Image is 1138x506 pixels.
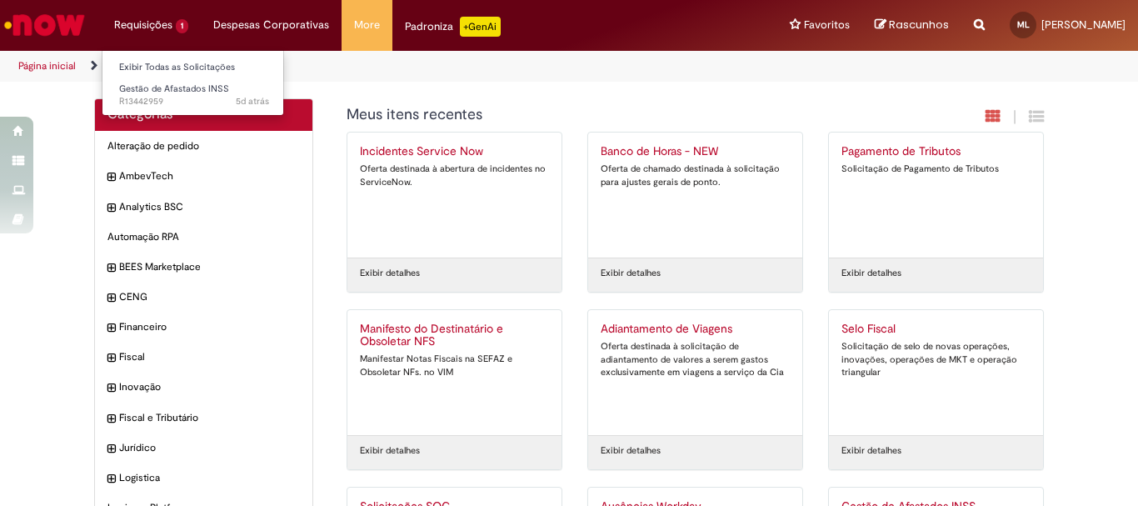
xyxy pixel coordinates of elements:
h2: Incidentes Service Now [360,145,549,158]
a: Exibir detalhes [601,267,661,280]
h2: Categorias [107,108,300,123]
a: Adiantamento de Viagens Oferta destinada à solicitação de adiantamento de valores a serem gastos ... [588,310,802,435]
span: AmbevTech [119,169,300,183]
span: Favoritos [804,17,850,33]
a: Aberto R13442959 : Gestão de Afastados INSS [102,80,286,111]
h1: {"description":"","title":"Meus itens recentes"} Categoria [347,107,864,123]
i: expandir categoria Logistica [107,471,115,488]
time: 25/08/2025 09:18:00 [236,95,269,108]
i: Exibição de grade [1029,108,1044,124]
span: Inovação [119,380,300,394]
a: Exibir detalhes [601,444,661,458]
i: expandir categoria Financeiro [107,320,115,337]
a: Página inicial [18,59,76,73]
span: Despesas Corporativas [213,17,329,33]
a: Rascunhos [875,18,949,33]
p: +GenAi [460,17,501,37]
span: | [1013,108,1016,127]
a: Incidentes Service Now Oferta destinada à abertura de incidentes no ServiceNow. [347,133,562,258]
div: expandir categoria Inovação Inovação [95,372,312,403]
ul: Trilhas de página [12,51,746,82]
i: expandir categoria Fiscal [107,350,115,367]
a: Exibir detalhes [360,444,420,458]
div: Padroniza [405,17,501,37]
h2: Adiantamento de Viagens [601,323,790,336]
img: ServiceNow [2,8,87,42]
i: expandir categoria BEES Marketplace [107,260,115,277]
span: Alteração de pedido [107,139,300,153]
h2: Manifesto do Destinatário e Obsoletar NFS [360,323,549,349]
div: expandir categoria BEES Marketplace BEES Marketplace [95,252,312,283]
a: Exibir Todas as Solicitações [102,58,286,77]
a: Exibir detalhes [360,267,420,280]
div: expandir categoria Financeiro Financeiro [95,312,312,343]
span: Fiscal e Tributário [119,411,300,425]
a: Exibir detalhes [841,267,901,280]
h2: Pagamento de Tributos [841,145,1031,158]
span: Fiscal [119,350,300,364]
span: 5d atrás [236,95,269,108]
span: BEES Marketplace [119,260,300,274]
div: Oferta destinada à solicitação de adiantamento de valores a serem gastos exclusivamente em viagen... [601,340,790,379]
span: Jurídico [119,441,300,455]
i: expandir categoria Jurídico [107,441,115,458]
span: More [354,17,380,33]
i: expandir categoria Analytics BSC [107,200,115,217]
div: Oferta de chamado destinada à solicitação para ajustes gerais de ponto. [601,163,790,188]
div: expandir categoria CENG CENG [95,282,312,313]
span: 1 [176,19,188,33]
span: Analytics BSC [119,200,300,214]
span: Financeiro [119,320,300,334]
i: Exibição em cartão [986,108,1001,124]
div: expandir categoria Fiscal Fiscal [95,342,312,373]
div: expandir categoria Fiscal e Tributário Fiscal e Tributário [95,403,312,433]
div: Manifestar Notas Fiscais na SEFAZ e Obsoletar NFs. no VIM [360,353,549,378]
a: Selo Fiscal Solicitação de selo de novas operações, inovações, operações de MKT e operação triang... [829,310,1043,435]
span: [PERSON_NAME] [1041,18,1126,32]
div: expandir categoria Jurídico Jurídico [95,433,312,463]
div: Alteração de pedido [95,131,312,162]
span: Rascunhos [889,17,949,33]
a: Pagamento de Tributos Solicitação de Pagamento de Tributos [829,133,1043,258]
div: Oferta destinada à abertura de incidentes no ServiceNow. [360,163,549,188]
div: Solicitação de selo de novas operações, inovações, operações de MKT e operação triangular [841,340,1031,379]
h2: Banco de Horas - NEW [601,145,790,158]
span: R13442959 [119,95,269,108]
i: expandir categoria Fiscal e Tributário [107,411,115,428]
a: Manifesto do Destinatário e Obsoletar NFS Manifestar Notas Fiscais na SEFAZ e Obsoletar NFs. no VIM [347,310,562,435]
i: expandir categoria AmbevTech [107,169,115,186]
div: expandir categoria AmbevTech AmbevTech [95,161,312,192]
span: Automação RPA [107,230,300,244]
div: Solicitação de Pagamento de Tributos [841,163,1031,176]
div: expandir categoria Analytics BSC Analytics BSC [95,192,312,223]
span: CENG [119,290,300,304]
a: Exibir detalhes [841,444,901,458]
div: expandir categoria Logistica Logistica [95,463,312,493]
span: Gestão de Afastados INSS [119,83,229,95]
span: Logistica [119,471,300,485]
ul: Requisições [102,50,284,116]
div: Automação RPA [95,222,312,253]
h2: Selo Fiscal [841,323,1031,336]
span: ML [1017,19,1030,30]
a: Banco de Horas - NEW Oferta de chamado destinada à solicitação para ajustes gerais de ponto. [588,133,802,258]
i: expandir categoria CENG [107,290,115,307]
i: expandir categoria Inovação [107,380,115,397]
span: Requisições [114,17,172,33]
